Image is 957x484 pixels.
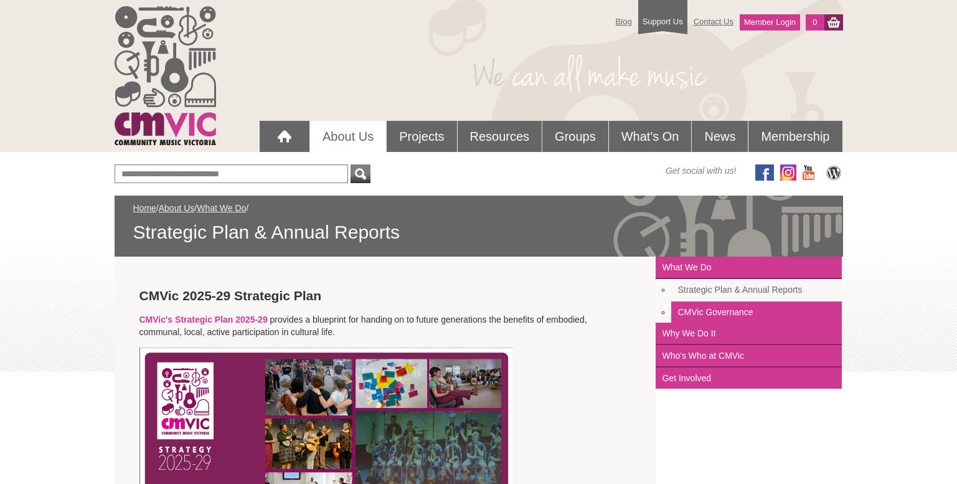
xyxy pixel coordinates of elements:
[656,257,842,279] a: What We Do
[609,121,692,152] a: What's On
[656,323,842,345] a: Why We Do It
[656,345,842,368] a: Who's Who at CMVic
[310,121,386,152] a: About Us
[139,288,631,304] h3: CMVic 2025-29 Strategic Plan
[748,121,842,152] a: Membership
[610,11,638,32] a: Blog
[656,368,842,389] a: Get Involved
[692,121,748,152] a: News
[133,221,824,244] span: Strategic Plan & Annual Reports
[666,164,737,177] span: Get social with us!
[159,203,195,213] a: About Us
[387,121,456,152] a: Projects
[806,14,824,31] a: 0
[133,202,824,244] div: / / /
[133,203,156,213] a: Home
[687,11,740,32] a: Contact Us
[671,301,842,323] a: CMVic Governance
[115,6,216,145] img: cmvic_logo.png
[824,164,843,181] img: CMVic Blog
[139,315,268,325] a: CMVic's Strategic Plan 2025-29
[740,14,800,31] a: Member Login
[197,203,246,213] a: What We Do
[139,313,631,338] p: provides a blueprint for handing on to future generations the benefits of embodied, communal, loc...
[458,121,542,152] a: Resources
[542,121,608,152] a: Groups
[780,164,796,181] img: icon-instagram.png
[671,279,842,301] a: Strategic Plan & Annual Reports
